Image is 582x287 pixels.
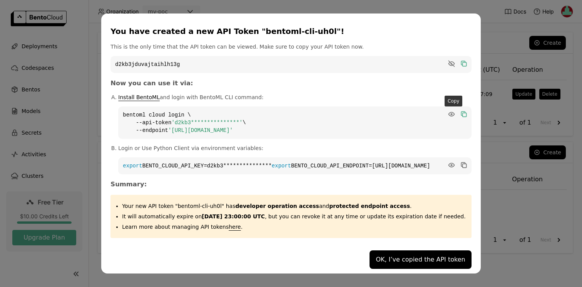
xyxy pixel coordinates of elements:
span: export [272,163,291,169]
p: It will automatically expire on , but you can revoke it at any time or update its expiration date... [122,213,465,220]
a: here [229,224,241,230]
a: Install BentoML [118,94,160,100]
p: and login with BentoML CLI command: [118,93,471,101]
span: and [235,203,410,209]
p: Learn more about managing API tokens . [122,223,465,231]
strong: protected endpoint access [329,203,410,209]
code: bentoml cloud login \ --api-token \ --endpoint [118,106,471,139]
h3: Now you can use it via: [110,79,471,87]
div: Copy [445,96,462,106]
h3: Summary: [110,181,471,188]
span: '[URL][DOMAIN_NAME]' [168,127,233,133]
div: dialog [101,14,480,273]
p: This is the only time that the API token can be viewed. Make sure to copy your API token now. [110,43,471,51]
strong: [DATE] 23:00:00 UTC [202,213,265,219]
code: d2kb3jduvajtaihlh13g [110,56,471,73]
code: BENTO_CLOUD_API_KEY=d2kb3*************** BENTO_CLOUD_API_ENDPOINT=[URL][DOMAIN_NAME] [118,157,471,174]
p: Your new API token "bentoml-cli-uh0l" has . [122,202,465,210]
div: You have created a new API Token "bentoml-cli-uh0l"! [110,26,468,37]
span: export [123,163,142,169]
button: OK, I’ve copied the API token [370,250,471,269]
strong: developer operation access [235,203,319,209]
p: Login or Use Python Client via environment variables: [118,144,471,152]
